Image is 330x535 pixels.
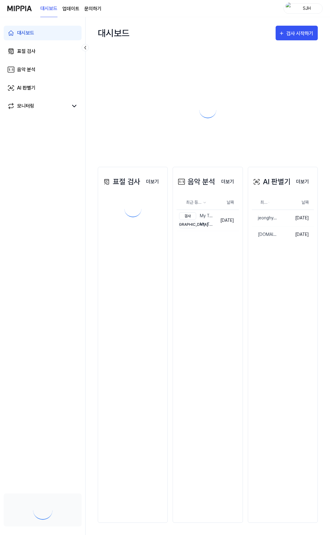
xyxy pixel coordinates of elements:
[295,5,319,12] div: SJH
[252,176,291,187] div: AI 판별기
[291,175,314,188] a: 더보기
[17,66,35,73] div: 음악 분석
[216,176,239,188] button: 더보기
[4,44,82,59] a: 표절 검사
[177,210,215,231] a: 검사My Test1[DEMOGRAPHIC_DATA]My Test2
[278,210,314,226] td: [DATE]
[7,102,68,110] a: 모니터링
[141,175,164,188] a: 더보기
[4,26,82,40] a: 대시보드
[278,226,314,243] td: [DATE]
[62,5,79,13] a: 업데이트
[177,176,215,187] div: 음악 분석
[17,102,34,110] div: 모니터링
[4,81,82,95] a: AI 판별기
[17,84,35,92] div: AI 판별기
[84,5,101,13] a: 문의하기
[179,212,214,220] div: My Test1
[141,176,164,188] button: 더보기
[98,23,130,43] div: 대시보드
[40,0,57,17] a: 대시보드
[252,231,278,238] div: [DOMAIN_NAME] - 인간극장 오프닝
[278,195,314,210] th: 날짜
[179,221,196,228] div: [DEMOGRAPHIC_DATA]
[179,221,214,228] div: My Test2
[291,176,314,188] button: 더보기
[179,212,196,220] div: 검사
[215,195,239,210] th: 날짜
[17,29,34,37] div: 대시보드
[252,215,278,221] div: jeonghyeon & Noisy Choice - Too Far | Future House | NCS - Copyright Free Music
[102,176,140,187] div: 표절 검사
[17,48,35,55] div: 표절 검사
[286,30,315,38] div: 검사 시작하기
[252,210,278,226] a: jeonghyeon & Noisy Choice - Too Far | Future House | NCS - Copyright Free Music
[216,175,239,188] a: 더보기
[215,210,239,231] td: [DATE]
[276,26,318,40] button: 검사 시작하기
[286,2,293,15] img: profile
[4,62,82,77] a: 음악 분석
[284,3,323,14] button: profileSJH
[252,226,278,243] a: [DOMAIN_NAME] - 인간극장 오프닝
